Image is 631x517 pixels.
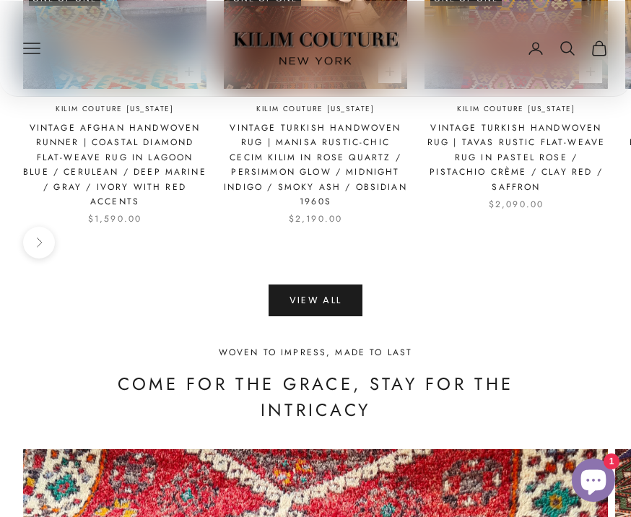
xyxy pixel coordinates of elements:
a: Kilim Couture [US_STATE] [457,103,575,116]
inbox-online-store-chat: Shopify online store chat [567,459,619,505]
nav: Primary navigation [23,39,196,56]
a: Vintage Afghan Handwoven Runner | Coastal Diamond Flat-Weave Rug in Lagoon Blue / Cerulean / Deep... [23,121,206,209]
a: Kilim Couture [US_STATE] [56,103,174,116]
h2: Come for the Grace, Stay for the Intricacy [70,371,561,423]
sale-price: $2,090.00 [489,197,544,212]
a: Vintage Turkish Handwoven Rug | Tavas Rustic Flat-Weave Rug in Pastel Rose / Pistachio Crème / Cl... [425,121,608,194]
a: Vintage Turkish Handwoven Rug | Manisa Rustic-Chic Cecim Kilim in Rose Quartz / Persimmon Glow / ... [224,121,407,209]
img: Logo of Kilim Couture New York [225,14,406,82]
sale-price: $1,590.00 [88,212,142,226]
a: View All [269,284,363,316]
p: Woven to Impress, Made to Last [70,345,561,360]
sale-price: $2,190.00 [289,212,342,226]
a: Kilim Couture [US_STATE] [256,103,375,116]
nav: Secondary navigation [527,39,608,56]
